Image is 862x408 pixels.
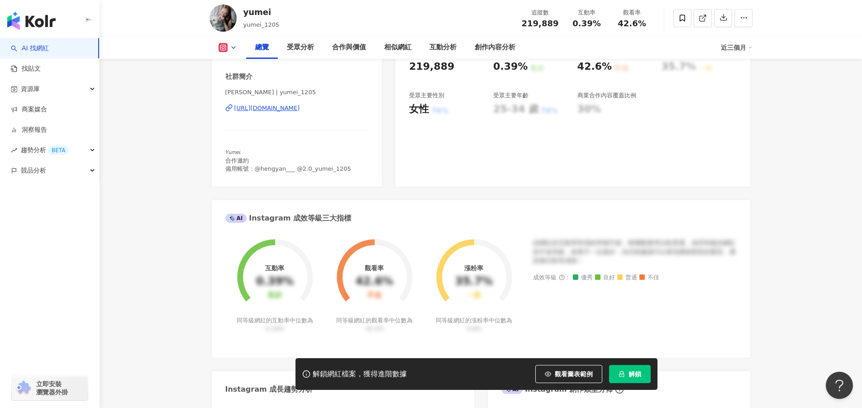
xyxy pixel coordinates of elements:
[11,64,41,73] a: 找貼文
[235,317,314,333] div: 同等級網紅的互動率中位數為
[210,5,237,32] img: KOL Avatar
[234,104,300,112] div: [URL][DOMAIN_NAME]
[365,325,384,332] span: 35.5%
[255,42,269,53] div: 總覽
[11,105,47,114] a: 商案媒合
[21,160,46,181] span: 競品分析
[555,370,593,378] span: 觀看圖表範例
[467,291,481,300] div: 一般
[577,91,636,100] div: 商業合作內容覆蓋比例
[48,146,69,155] div: BETA
[572,19,600,28] span: 0.39%
[225,72,252,82] div: 社群簡介
[365,264,384,272] div: 觀看率
[429,42,457,53] div: 互動分析
[467,325,481,332] span: 0.8%
[409,60,454,74] div: 219,889
[14,381,32,395] img: chrome extension
[21,140,69,160] span: 趨勢分析
[384,42,411,53] div: 相似網紅
[225,214,247,223] div: AI
[287,42,314,53] div: 受眾分析
[617,274,637,281] span: 普通
[243,21,280,28] span: yumei_1205
[629,370,641,378] span: 解鎖
[409,102,429,116] div: 女性
[11,125,47,134] a: 洞察報告
[225,149,351,172] span: 𝘠𝘶𝘮𝘦𝘪 合作邀約 備用帳號：@hengyan___ @2.0_yumei_1205
[36,380,68,396] span: 立即安裝 瀏覽器外掛
[493,91,529,100] div: 受眾主要年齡
[577,60,612,74] div: 42.6%
[609,365,651,383] button: 解鎖
[225,88,369,96] span: [PERSON_NAME] | yumei_1205
[21,79,40,99] span: 資源庫
[243,6,280,18] div: yumei
[225,104,369,112] a: [URL][DOMAIN_NAME]
[618,19,646,28] span: 42.6%
[533,274,737,281] div: 成效等級 ：
[225,213,351,223] div: Instagram 成效等級三大指標
[265,264,284,272] div: 互動率
[409,91,444,100] div: 受眾主要性別
[266,325,284,332] span: 0.19%
[595,274,615,281] span: 良好
[313,370,407,379] div: 解鎖網紅檔案，獲得進階數據
[434,317,514,333] div: 同等級網紅的漲粉率中位數為
[332,42,366,53] div: 合作與價值
[267,291,282,300] div: 良好
[535,365,602,383] button: 觀看圖表範例
[335,317,414,333] div: 同等級網紅的觀看率中位數為
[493,60,528,74] div: 0.39%
[7,12,56,30] img: logo
[475,42,515,53] div: 創作內容分析
[573,274,593,281] span: 優秀
[619,371,625,377] span: lock
[522,8,559,17] div: 追蹤數
[570,8,604,17] div: 互動率
[639,274,659,281] span: 不佳
[11,44,49,53] a: searchAI 找網紅
[12,376,88,400] a: chrome extension立即安裝 瀏覽器外掛
[464,264,483,272] div: 漲粉率
[256,275,294,288] div: 0.39%
[367,291,381,300] div: 不佳
[455,275,493,288] div: 35.7%
[533,239,737,265] div: 該網紅的互動率和漲粉率都不錯，唯獨觀看率比較普通，為同等級的網紅的中低等級，效果不一定會好，但仍然建議可以發包開箱類型的案型，應該會比較有成效！
[356,275,393,288] div: 42.6%
[11,147,17,154] span: rise
[615,8,649,17] div: 觀看率
[721,40,752,55] div: 近三個月
[522,19,559,28] span: 219,889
